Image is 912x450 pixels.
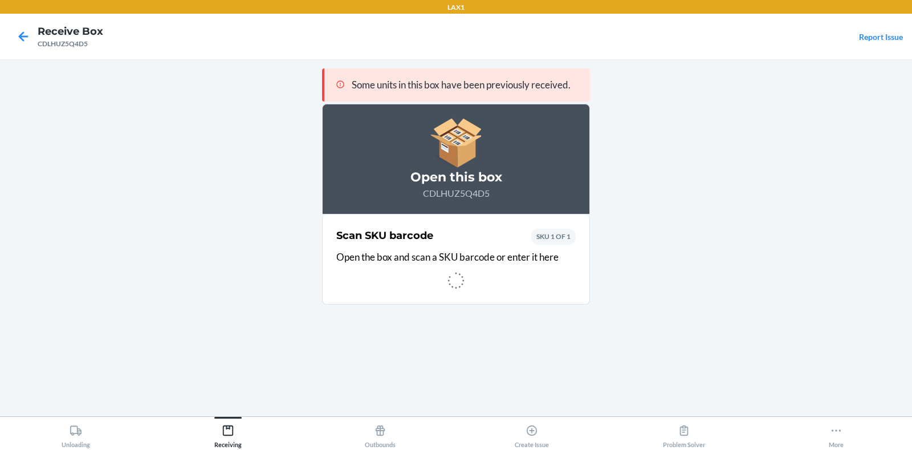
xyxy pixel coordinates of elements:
[336,187,576,200] p: CDLHUZ5Q4D5
[515,420,549,448] div: Create Issue
[663,420,705,448] div: Problem Solver
[152,417,304,448] button: Receiving
[304,417,456,448] button: Outbounds
[536,232,571,242] p: SKU 1 OF 1
[38,24,103,39] h4: Receive Box
[38,39,103,49] div: CDLHUZ5Q4D5
[829,420,844,448] div: More
[62,420,90,448] div: Unloading
[336,228,433,243] h2: Scan SKU barcode
[859,32,903,42] a: Report Issue
[456,417,608,448] button: Create Issue
[365,420,396,448] div: Outbounds
[336,250,576,265] p: Open the box and scan a SKU barcode or enter it here
[447,2,465,13] p: LAX1
[608,417,760,448] button: Problem Solver
[336,168,576,187] h3: Open this box
[214,420,242,448] div: Receiving
[760,417,912,448] button: More
[352,79,571,91] span: Some units in this box have been previously received.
